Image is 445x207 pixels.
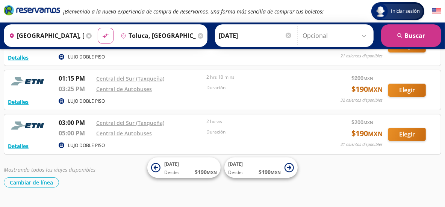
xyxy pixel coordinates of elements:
[363,75,373,81] small: MXN
[96,85,152,93] a: Central de Autobuses
[4,4,60,18] a: Brand Logo
[4,4,60,16] i: Brand Logo
[368,85,383,94] small: MXN
[207,170,217,175] small: MXN
[195,168,217,176] span: $ 190
[228,169,243,176] span: Desde:
[363,120,373,125] small: MXN
[259,168,281,176] span: $ 190
[8,74,49,89] img: RESERVAMOS
[59,84,92,93] p: 03:25 PM
[341,141,383,148] p: 31 asientos disponibles
[368,130,383,138] small: MXN
[96,75,164,82] a: Central del Sur (Taxqueña)
[96,130,152,137] a: Central de Autobuses
[164,161,179,168] span: [DATE]
[351,128,383,139] span: $ 190
[341,53,383,59] p: 21 asientos disponibles
[224,157,298,178] button: [DATE]Desde:$190MXN
[351,84,383,95] span: $ 190
[68,54,105,60] p: LUJO DOBLE PISO
[207,74,313,81] p: 2 hrs 10 mins
[381,24,441,47] button: Buscar
[63,8,324,15] em: ¡Bienvenido a la nueva experiencia de compra de Reservamos, una forma más sencilla de comprar tus...
[207,129,313,135] p: Duración
[388,84,426,97] button: Elegir
[68,142,105,149] p: LUJO DOBLE PISO
[8,118,49,133] img: RESERVAMOS
[341,97,383,103] p: 32 asientos disponibles
[303,26,370,45] input: Opcional
[432,7,441,16] button: English
[4,177,59,187] button: Cambiar de línea
[207,118,313,125] p: 2 horas
[6,26,84,45] input: Buscar Origen
[96,119,164,126] a: Central del Sur (Taxqueña)
[388,7,423,15] span: Iniciar sesión
[59,118,92,127] p: 03:00 PM
[147,157,221,178] button: [DATE]Desde:$190MXN
[351,74,373,82] span: $ 200
[228,161,243,168] span: [DATE]
[8,142,29,150] button: Detalles
[4,166,95,173] em: Mostrando todos los viajes disponibles
[59,74,92,83] p: 01:15 PM
[351,118,373,126] span: $ 200
[118,26,196,45] input: Buscar Destino
[271,170,281,175] small: MXN
[8,98,29,106] button: Detalles
[388,128,426,141] button: Elegir
[8,54,29,61] button: Detalles
[59,129,92,138] p: 05:00 PM
[68,98,105,105] p: LUJO DOBLE PISO
[164,169,179,176] span: Desde:
[219,26,292,45] input: Elegir Fecha
[207,84,313,91] p: Duración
